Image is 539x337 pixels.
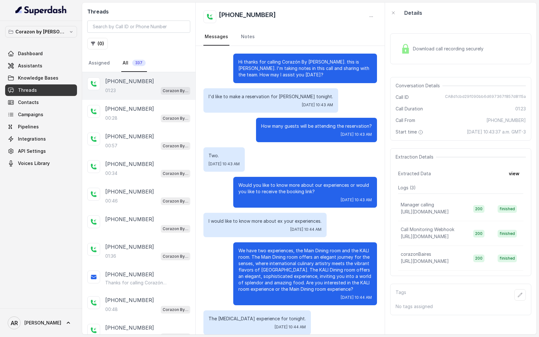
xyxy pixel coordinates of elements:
span: [URL][DOMAIN_NAME] [401,258,449,264]
span: 01:23 [515,106,526,112]
button: view [505,168,523,179]
h2: [PHONE_NUMBER] [219,10,276,23]
a: Assistants [5,60,77,72]
a: Contacts [5,97,77,108]
p: No tags assigned [396,303,526,310]
p: [PHONE_NUMBER] [105,77,154,85]
p: [PHONE_NUMBER] [105,215,154,223]
span: [PHONE_NUMBER] [486,117,526,124]
a: Messages [203,28,229,46]
p: I would like to know more about ex your experiences. [209,218,321,224]
a: Knowledge Bases [5,72,77,84]
span: [URL][DOMAIN_NAME] [401,209,449,214]
span: 200 [473,230,484,238]
p: Logs ( 3 ) [398,185,523,191]
a: Assigned [87,55,111,72]
span: Call ID [396,94,409,100]
a: Dashboard [5,48,77,59]
span: finished [498,205,517,213]
span: Voices Library [18,160,50,167]
a: Campaigns [5,109,77,120]
p: [PHONE_NUMBER] [105,133,154,140]
span: Contacts [18,99,39,106]
span: [DATE] 10:43 AM [341,132,372,137]
a: Voices Library [5,158,77,169]
p: Corazon By Baires [163,307,188,313]
p: Call Monitoring Webhook [401,226,454,233]
p: Corazon by [PERSON_NAME] [15,28,67,36]
p: The [MEDICAL_DATA] experience for tonight. [209,315,306,322]
span: 200 [473,205,484,213]
p: 00:28 [105,115,117,121]
span: 200 [473,255,484,262]
nav: Tabs [203,28,377,46]
p: 01:36 [105,253,116,259]
span: Start time [396,129,424,135]
a: [PERSON_NAME] [5,314,77,332]
a: Pipelines [5,121,77,133]
p: Manager calling [401,202,434,208]
h2: Threads [87,8,190,15]
p: [PHONE_NUMBER] [105,160,154,168]
p: 00:46 [105,198,118,204]
span: Conversation Details [396,82,442,89]
p: Corazon By Baires [163,88,188,94]
p: Corazon By Baires [163,170,188,177]
p: Hi thanks for calling Corazón By [PERSON_NAME]. this is [PERSON_NAME]. I'm taking notes in this c... [238,59,372,78]
p: Corazon By Baires [163,226,188,232]
span: Knowledge Bases [18,75,58,81]
p: Corazon By Baires [163,115,188,122]
p: 01:23 [105,87,116,94]
p: [PHONE_NUMBER] [105,243,154,251]
span: [DATE] 10:44 AM [275,324,306,330]
p: How many guests will be attending the reservation? [261,123,372,129]
p: [PHONE_NUMBER] [105,188,154,195]
p: I'd like to make a reservation for [PERSON_NAME] tonight. [209,93,333,100]
p: Corazon By Baires [163,198,188,204]
span: Assistants [18,63,42,69]
span: finished [498,255,517,262]
span: Call From [396,117,415,124]
span: Integrations [18,136,46,142]
button: (0) [87,38,108,49]
span: CA8d1cbd29f090bb6d697367f857d8115a [445,94,526,100]
span: [DATE] 10:44 AM [290,227,321,232]
span: Call Duration [396,106,423,112]
img: Lock Icon [401,44,410,54]
a: Threads [5,84,77,96]
a: All337 [121,55,147,72]
span: Extraction Details [396,154,436,160]
p: [PHONE_NUMBER] [105,271,154,278]
span: [PERSON_NAME] [24,320,61,326]
p: 00:57 [105,143,117,149]
span: Threads [18,87,37,93]
span: Extracted Data [398,170,431,177]
a: Notes [240,28,256,46]
p: Two. [209,152,240,159]
p: We have two experiences, the Main Dining room and the KALI room. The Main Dining room offers an e... [238,247,372,292]
img: light.svg [15,5,67,15]
p: [PHONE_NUMBER] [105,324,154,332]
span: Campaigns [18,111,43,118]
span: API Settings [18,148,46,154]
p: Details [404,9,422,17]
span: finished [498,230,517,238]
p: [PHONE_NUMBER] [105,296,154,304]
p: Corazon By Baires [163,253,188,260]
p: Thanks for calling Corazón By [PERSON_NAME]! Check out our menu at: [URL][DOMAIN_NAME] Call manag... [105,280,167,286]
p: Tags [396,289,406,301]
span: Download call recording securely [413,46,486,52]
span: [DATE] 10:44 AM [341,295,372,300]
span: Dashboard [18,50,43,57]
p: 00:34 [105,170,117,177]
a: API Settings [5,145,77,157]
p: Corazon By Baires [163,143,188,149]
span: [URL][DOMAIN_NAME] [401,234,449,239]
p: 00:48 [105,306,118,313]
span: [DATE] 10:43 AM [209,161,240,167]
span: Pipelines [18,124,39,130]
span: [DATE] 10:43:37 a.m. GMT-3 [467,129,526,135]
nav: Tabs [87,55,190,72]
a: Integrations [5,133,77,145]
span: 337 [132,60,146,66]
